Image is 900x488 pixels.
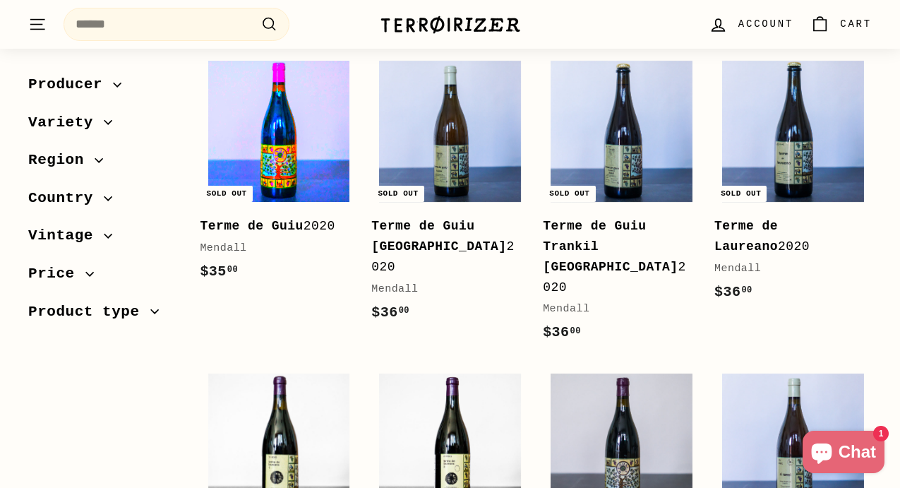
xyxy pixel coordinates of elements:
[28,107,177,145] button: Variety
[715,186,767,202] div: Sold out
[371,216,515,277] div: 2020
[28,220,177,258] button: Vintage
[372,186,424,202] div: Sold out
[543,324,581,340] span: $36
[28,148,95,172] span: Region
[28,73,113,97] span: Producer
[371,281,515,298] div: Mendall
[28,224,104,248] span: Vintage
[544,186,595,202] div: Sold out
[200,216,343,237] div: 2020
[714,219,778,254] b: Terme de Laureano
[200,240,343,257] div: Mendall
[714,52,872,317] a: Sold out Terme de Laureano2020Mendall
[28,183,177,221] button: Country
[570,326,581,336] sup: 00
[714,216,858,257] div: 2020
[28,300,150,324] span: Product type
[371,219,506,254] b: Terme de Guiu [GEOGRAPHIC_DATA]
[738,16,793,32] span: Account
[200,52,357,297] a: Sold out Terme de Guiu2020Mendall
[543,301,686,318] div: Mendall
[28,69,177,107] button: Producer
[200,263,238,280] span: $35
[201,186,253,202] div: Sold out
[543,52,700,358] a: Sold out Terme de Guiu Trankil [GEOGRAPHIC_DATA]2020Mendall
[399,306,409,316] sup: 00
[28,262,85,286] span: Price
[700,4,802,45] a: Account
[714,261,858,278] div: Mendall
[802,4,880,45] a: Cart
[28,111,104,135] span: Variety
[28,258,177,297] button: Price
[28,186,104,210] span: Country
[371,304,409,321] span: $36
[798,431,889,477] inbox-online-store-chat: Shopify online store chat
[714,284,752,300] span: $36
[543,219,678,274] b: Terme de Guiu Trankil [GEOGRAPHIC_DATA]
[371,52,529,338] a: Sold out Terme de Guiu [GEOGRAPHIC_DATA]2020Mendall
[741,285,752,295] sup: 00
[28,297,177,335] button: Product type
[227,265,238,275] sup: 00
[28,145,177,183] button: Region
[543,216,686,297] div: 2020
[840,16,872,32] span: Cart
[200,219,303,233] b: Terme de Guiu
